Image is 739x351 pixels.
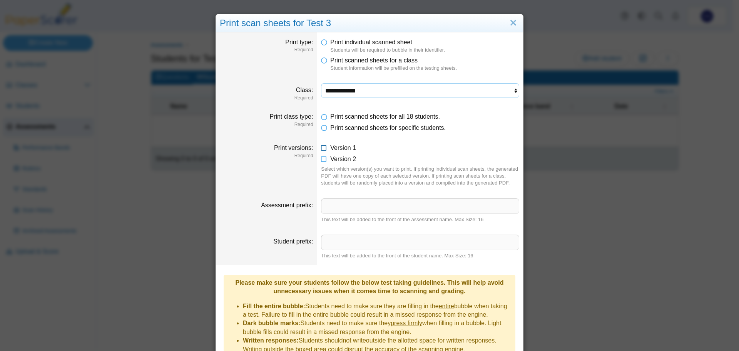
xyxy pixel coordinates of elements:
[439,303,454,309] u: entire
[235,279,503,294] b: Please make sure your students follow the below test taking guidelines. This will help avoid unne...
[274,144,313,151] label: Print versions
[243,302,512,319] li: Students need to make sure they are filling in the bubble when taking a test. Failure to fill in ...
[261,202,313,208] label: Assessment prefix
[507,17,519,30] a: Close
[321,252,519,259] div: This text will be added to the front of the student name. Max Size: 16
[321,166,519,187] div: Select which version(s) you want to print. If printing individual scan sheets, the generated PDF ...
[220,47,313,53] dfn: Required
[273,238,313,245] label: Student prefix
[243,320,300,326] b: Dark bubble marks:
[330,113,440,120] span: Print scanned sheets for all 18 students.
[343,337,366,344] u: not write
[243,337,299,344] b: Written responses:
[220,95,313,101] dfn: Required
[296,87,313,93] label: Class
[330,124,446,131] span: Print scanned sheets for specific students.
[330,57,418,64] span: Print scanned sheets for a class
[391,320,422,326] u: press firmly
[243,319,512,336] li: Students need to make sure they when filling in a bubble. Light bubble fills could result in a mi...
[220,153,313,159] dfn: Required
[269,113,313,120] label: Print class type
[220,121,313,128] dfn: Required
[216,14,523,32] div: Print scan sheets for Test 3
[243,303,305,309] b: Fill the entire bubble:
[330,47,519,54] dfn: Students will be required to bubble in their identifier.
[330,65,519,72] dfn: Student information will be prefilled on the testing sheets.
[285,39,313,45] label: Print type
[330,39,412,45] span: Print individual scanned sheet
[330,144,356,151] span: Version 1
[321,216,519,223] div: This text will be added to the front of the assessment name. Max Size: 16
[330,156,356,162] span: Version 2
